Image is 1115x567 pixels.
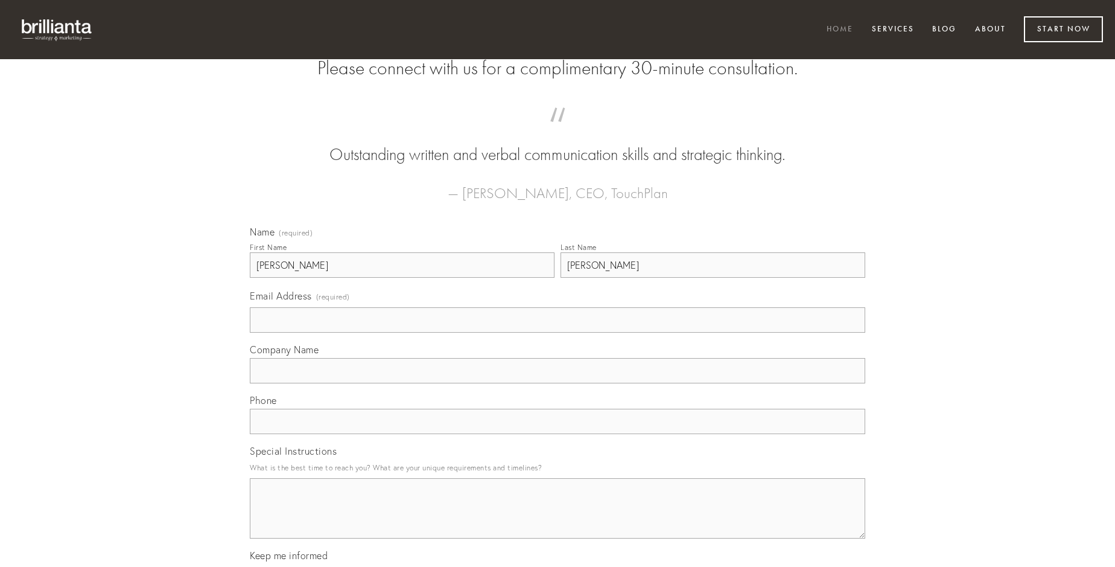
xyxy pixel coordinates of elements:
[250,460,865,476] p: What is the best time to reach you? What are your unique requirements and timelines?
[250,549,328,562] span: Keep me informed
[967,20,1014,40] a: About
[316,289,350,305] span: (required)
[864,20,922,40] a: Services
[250,226,275,238] span: Name
[269,120,846,143] span: “
[250,344,319,356] span: Company Name
[250,394,277,406] span: Phone
[250,445,337,457] span: Special Instructions
[250,57,865,80] h2: Please connect with us for a complimentary 30-minute consultation.
[819,20,861,40] a: Home
[250,290,312,302] span: Email Address
[269,167,846,205] figcaption: — [PERSON_NAME], CEO, TouchPlan
[269,120,846,167] blockquote: Outstanding written and verbal communication skills and strategic thinking.
[1024,16,1103,42] a: Start Now
[924,20,964,40] a: Blog
[12,12,103,47] img: brillianta - research, strategy, marketing
[279,229,313,237] span: (required)
[561,243,597,252] div: Last Name
[250,243,287,252] div: First Name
